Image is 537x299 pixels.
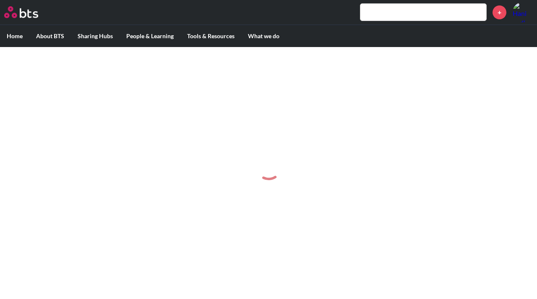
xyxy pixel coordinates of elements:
[4,6,38,18] img: BTS Logo
[241,25,286,47] label: What we do
[71,25,120,47] label: Sharing Hubs
[513,2,533,22] img: Hani Fadlallah
[4,6,54,18] a: Go home
[180,25,241,47] label: Tools & Resources
[120,25,180,47] label: People & Learning
[513,2,533,22] a: Profile
[29,25,71,47] label: About BTS
[493,5,506,19] a: +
